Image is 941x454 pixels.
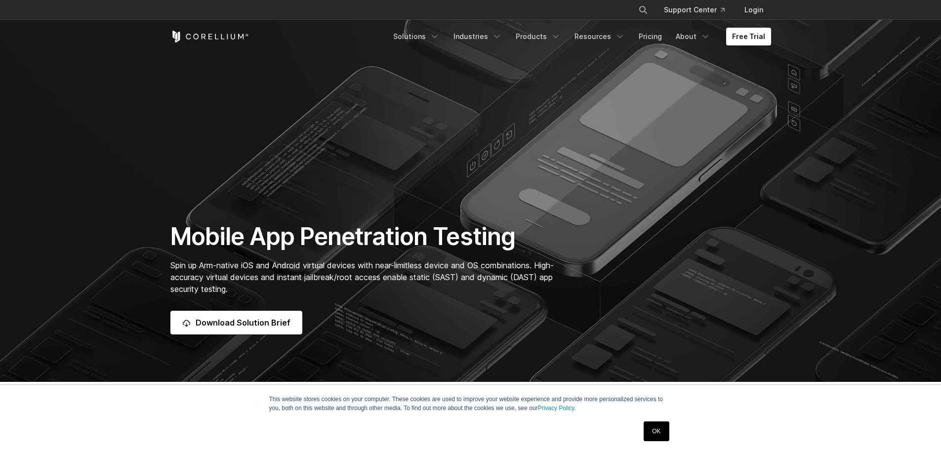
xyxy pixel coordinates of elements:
div: Navigation Menu [626,1,771,19]
a: Corellium Home [170,31,249,42]
a: Products [510,28,567,45]
a: Industries [448,28,508,45]
span: Download Solution Brief [196,317,290,329]
a: Resources [569,28,631,45]
p: This website stores cookies on your computer. These cookies are used to improve your website expe... [269,395,672,413]
a: About [670,28,716,45]
button: Search [634,1,652,19]
a: Solutions [387,28,446,45]
a: Privacy Policy. [538,405,576,412]
a: Free Trial [726,28,771,45]
a: OK [644,421,669,441]
a: Login [736,1,771,19]
span: Spin up Arm-native iOS and Android virtual devices with near-limitless device and OS combinations... [170,260,554,294]
a: Support Center [656,1,733,19]
div: Navigation Menu [387,28,771,45]
a: Download Solution Brief [170,311,302,334]
a: Pricing [633,28,668,45]
h1: Mobile App Penetration Testing [170,222,564,251]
